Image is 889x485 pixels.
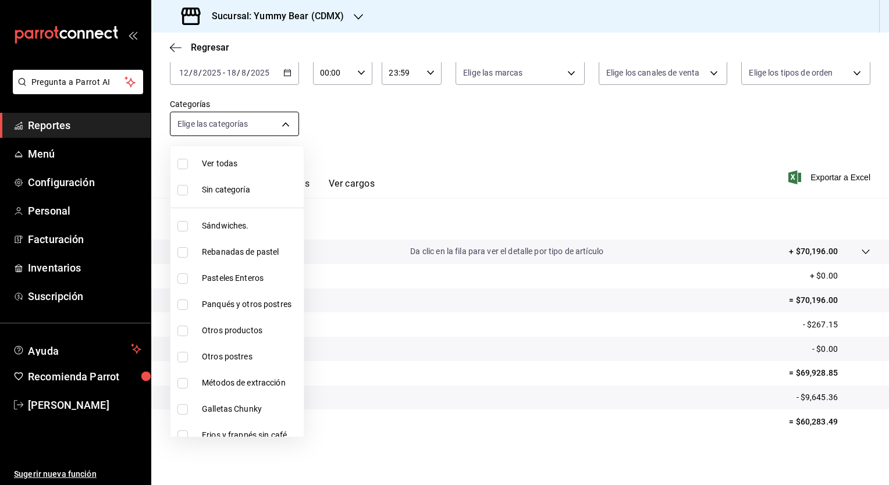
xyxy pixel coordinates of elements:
[202,429,299,441] span: Frios y frappés sin café
[202,246,299,258] span: Rebanadas de pastel
[202,403,299,415] span: Galletas Chunky
[202,184,299,196] span: Sin categoría
[202,324,299,337] span: Otros productos
[202,298,299,311] span: Panqués y otros postres
[202,272,299,284] span: Pasteles Enteros
[202,158,299,170] span: Ver todas
[202,220,299,232] span: Sándwiches.
[202,351,299,363] span: Otros postres
[202,377,299,389] span: Métodos de extracción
